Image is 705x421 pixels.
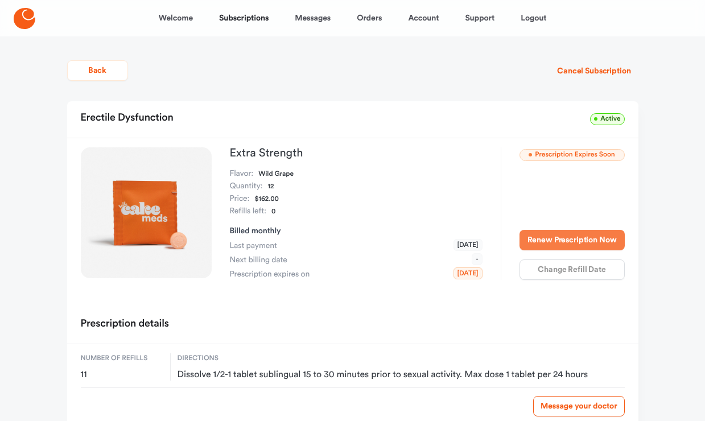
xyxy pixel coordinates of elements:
a: Support [465,5,494,32]
span: 11 [81,369,163,381]
h2: Erectile Dysfunction [81,108,174,129]
button: Renew Prescription Now [520,230,625,250]
dt: Flavor: [230,168,254,180]
span: Number of refills [81,353,163,364]
span: Billed monthly [230,227,281,235]
a: Orders [357,5,382,32]
span: Prescription Expires Soon [520,149,625,161]
dd: 0 [271,205,275,218]
img: Extra Strength [81,147,212,278]
a: Messages [295,5,331,32]
dd: 12 [268,180,274,193]
span: - [472,253,482,265]
span: Prescription expires on [230,269,310,280]
dd: $162.00 [255,193,279,205]
a: Welcome [159,5,193,32]
h3: Extra Strength [230,147,483,159]
dd: Wild Grape [258,168,294,180]
span: Dissolve 1/2-1 tablet sublingual 15 to 30 minutes prior to sexual activity. Max dose 1 tablet per... [178,369,625,381]
span: Active [590,113,624,125]
dt: Refills left: [230,205,266,218]
dt: Price: [230,193,250,205]
span: Last payment [230,240,277,251]
a: Account [408,5,439,32]
span: [DATE] [453,267,483,279]
button: Cancel Subscription [550,61,638,81]
span: Next billing date [230,254,287,266]
dt: Quantity: [230,180,263,193]
a: Subscriptions [219,5,269,32]
h2: Prescription details [81,314,169,335]
a: Logout [521,5,546,32]
span: [DATE] [453,239,483,251]
span: Directions [178,353,625,364]
a: Message your doctor [533,396,624,416]
button: Back [67,60,128,81]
